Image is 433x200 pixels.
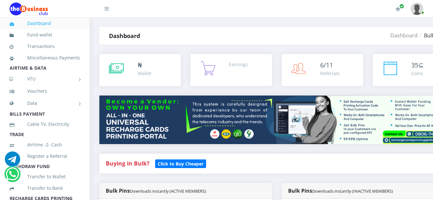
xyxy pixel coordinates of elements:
[320,61,333,69] span: 6/11
[138,60,151,70] div: ₦
[399,4,404,9] span: Renew/Upgrade Subscription
[10,181,80,196] a: Transfer to Bank
[10,39,80,54] a: Transactions
[320,70,340,77] div: Referrals
[10,137,80,152] a: Airtime -2- Cash
[10,117,80,132] a: Cable TV, Electricity
[411,70,424,77] div: Coins
[109,32,140,40] strong: Dashboard
[411,3,423,15] img: User
[138,70,151,77] div: Wallet
[411,60,424,70] div: ⊆
[10,169,80,184] a: Transfer to Wallet
[6,171,19,182] a: Chat for support
[10,3,48,15] img: Logo
[130,188,206,194] small: Downloads instantly (ACTIVE MEMBERS)
[288,187,393,194] strong: Bulk Pins
[282,54,363,86] a: 6/11 Referrals
[10,95,80,111] a: Data
[158,161,204,167] b: Click to Buy Cheaper
[390,32,418,39] a: Dashboard
[10,16,80,31] a: Dashboard
[411,61,418,69] span: 35
[155,159,206,167] a: Click to Buy Cheaper
[106,187,206,194] strong: Bulk Pins
[229,61,248,68] div: Earnings
[10,27,80,42] a: Fund wallet
[396,6,400,12] i: Renew/Upgrade Subscription
[10,149,80,164] a: Register a Referral
[5,156,20,167] a: Chat for support
[106,159,149,167] strong: Buying in Bulk?
[190,54,272,86] a: Earnings
[312,188,393,194] small: Downloads instantly (INACTIVE MEMBERS)
[10,71,80,87] a: VTU
[99,54,181,86] a: ₦ Wallet
[10,84,80,98] a: Vouchers
[10,50,80,65] a: Miscellaneous Payments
